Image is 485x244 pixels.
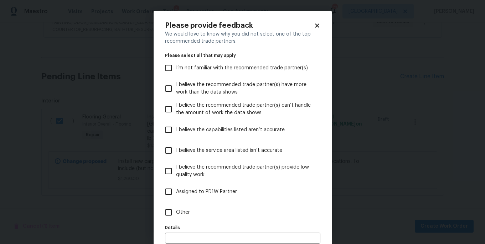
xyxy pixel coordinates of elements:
span: I believe the capabilities listed aren’t accurate [176,126,285,134]
span: I believe the recommended trade partner(s) can’t handle the amount of work the data shows [176,102,315,117]
span: I believe the service area listed isn’t accurate [176,147,282,154]
span: I’m not familiar with the recommended trade partner(s) [176,64,308,72]
span: Other [176,209,190,216]
span: Assigned to PD1W Partner [176,188,237,196]
label: Details [165,226,320,230]
span: I believe the recommended trade partner(s) provide low quality work [176,164,315,179]
legend: Please select all that may apply [165,53,320,58]
span: I believe the recommended trade partner(s) have more work than the data shows [176,81,315,96]
h2: Please provide feedback [165,22,314,29]
div: We would love to know why you did not select one of the top recommended trade partners. [165,31,320,45]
